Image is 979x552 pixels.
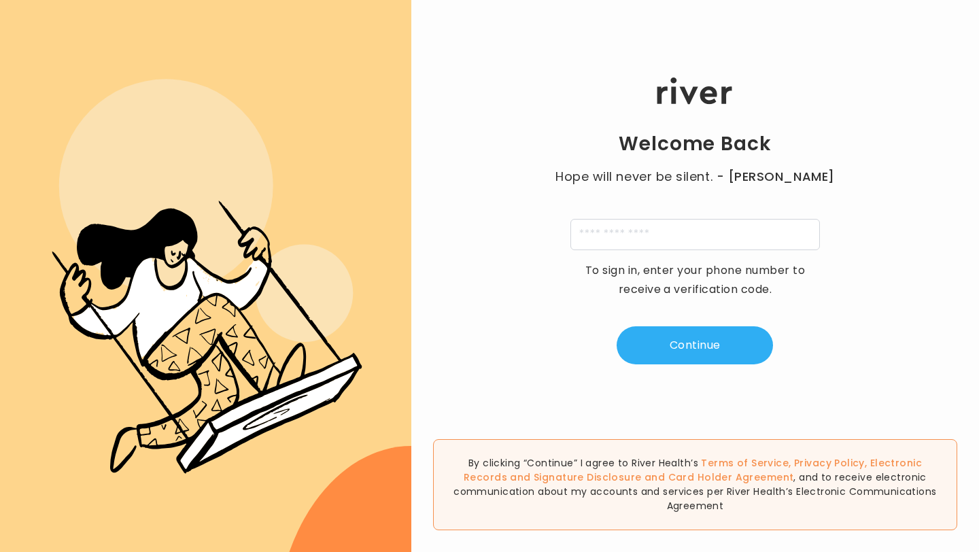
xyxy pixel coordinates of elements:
[453,470,936,513] span: , and to receive electronic communication about my accounts and services per River Health’s Elect...
[794,456,865,470] a: Privacy Policy
[617,326,773,364] button: Continue
[576,261,814,299] p: To sign in, enter your phone number to receive a verification code.
[464,456,922,484] a: Electronic Records and Signature Disclosure
[619,132,771,156] h1: Welcome Back
[433,439,957,530] div: By clicking “Continue” I agree to River Health’s
[464,456,922,484] span: , , and
[701,456,789,470] a: Terms of Service
[542,167,848,186] p: Hope will never be silent.
[668,470,794,484] a: Card Holder Agreement
[717,167,835,186] span: - [PERSON_NAME]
